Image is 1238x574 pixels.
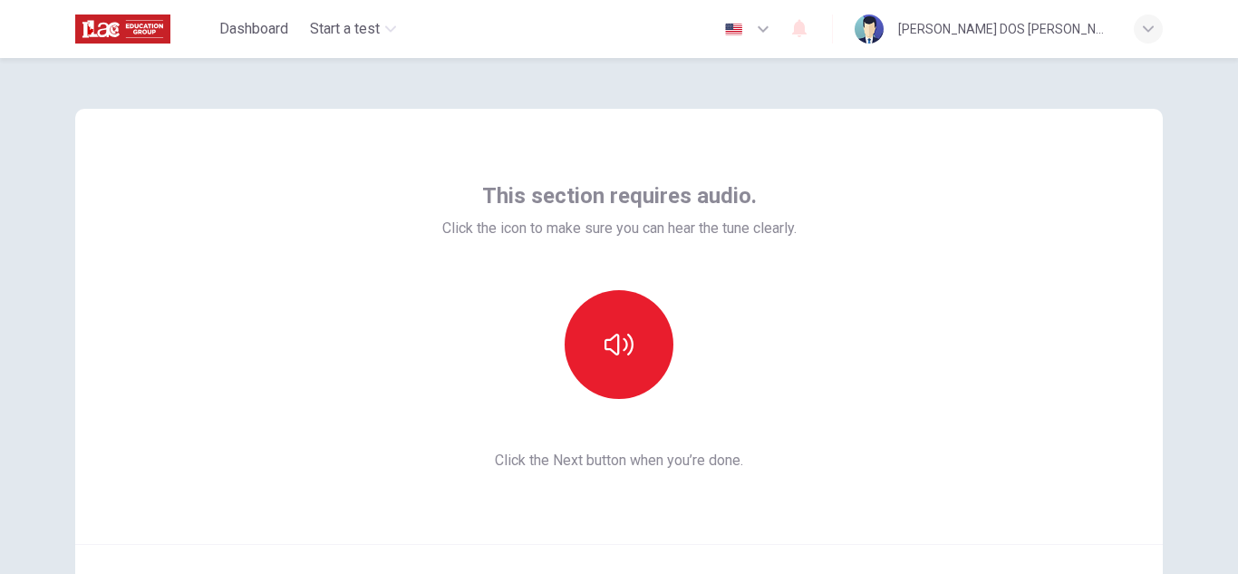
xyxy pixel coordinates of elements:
div: [PERSON_NAME] DOS [PERSON_NAME] [898,18,1112,40]
span: This section requires audio. [482,181,757,210]
a: ILAC logo [75,11,212,47]
img: Profile picture [855,15,884,44]
button: Start a test [303,13,403,45]
span: Click the icon to make sure you can hear the tune clearly. [442,218,797,239]
button: Dashboard [212,13,295,45]
span: Dashboard [219,18,288,40]
img: ILAC logo [75,11,170,47]
span: Click the Next button when you’re done. [442,450,797,472]
img: en [722,23,745,36]
span: Start a test [310,18,380,40]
